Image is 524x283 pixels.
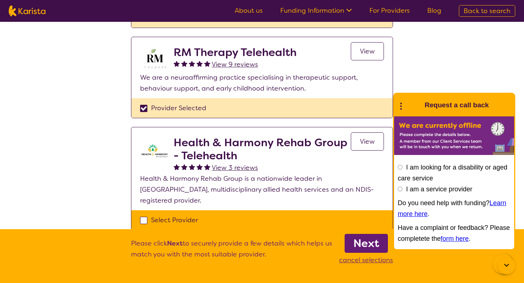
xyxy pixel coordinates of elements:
a: Blog [427,6,441,15]
img: fullstar [189,60,195,67]
img: fullstar [189,164,195,170]
p: We are a neuroaffirming practice specialising in therapeutic support, behaviour support, and earl... [140,72,384,94]
p: Do you need help with funding? . [398,198,511,219]
p: Please click to securely provide a few details which helps us match you with the most suitable pr... [131,238,332,266]
p: cancel selections [339,255,393,266]
h2: RM Therapy Telehealth [174,46,297,59]
img: ztak9tblhgtrn1fit8ap.png [140,136,169,165]
label: I am looking for a disability or aged care service [398,164,507,182]
span: Back to search [464,7,511,15]
span: View [360,47,375,56]
img: fullstar [181,164,187,170]
img: fullstar [204,60,210,67]
img: Karista offline chat form to request call back [394,116,514,155]
b: Next [167,239,183,248]
span: View 9 reviews [212,60,258,69]
b: Next [353,236,379,251]
a: About us [235,6,263,15]
span: View 3 reviews [212,163,258,172]
a: Funding Information [280,6,352,15]
img: fullstar [174,164,180,170]
p: Health & Harmony Rehab Group is a nationwide leader in [GEOGRAPHIC_DATA], multidisciplinary allie... [140,173,384,206]
img: fullstar [196,164,203,170]
label: I am a service provider [406,186,472,193]
img: fullstar [174,60,180,67]
img: fullstar [181,60,187,67]
button: Channel Menu [493,254,513,274]
img: fullstar [196,60,203,67]
h1: Request a call back [425,100,489,111]
img: fullstar [204,164,210,170]
a: Next [345,234,388,253]
img: Karista [406,98,420,112]
img: b3hjthhf71fnbidirs13.png [140,46,169,72]
a: For Providers [369,6,410,15]
a: View 9 reviews [212,59,258,70]
a: View [351,132,384,151]
h2: Health & Harmony Rehab Group - Telehealth [174,136,351,162]
p: Have a complaint or feedback? Please completete the . [398,222,511,244]
a: form here [441,235,469,242]
img: Karista logo [9,5,45,16]
span: View [360,137,375,146]
a: View [351,42,384,60]
a: View 3 reviews [212,162,258,173]
a: Back to search [459,5,515,17]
